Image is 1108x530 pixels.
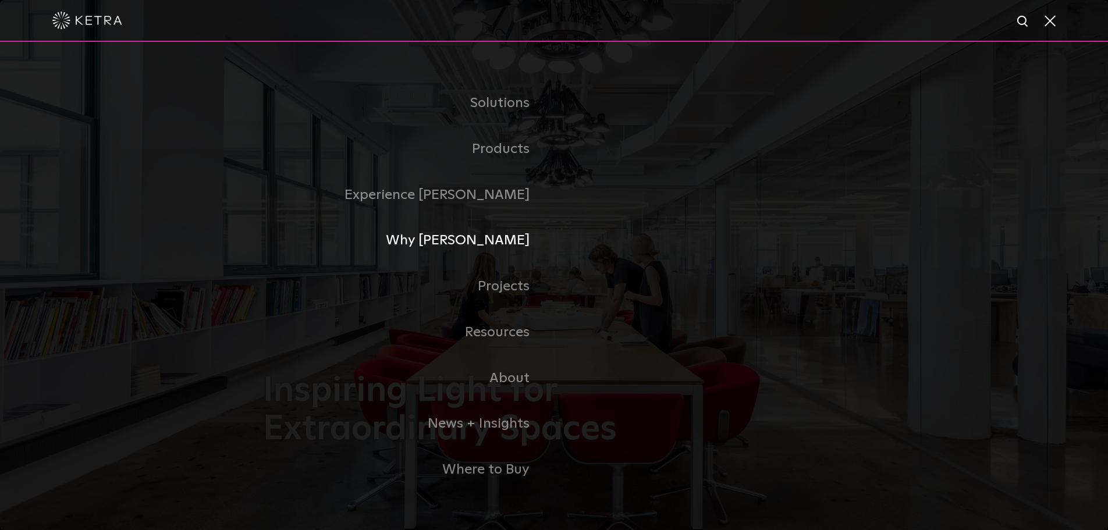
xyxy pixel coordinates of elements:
a: Solutions [263,80,554,126]
a: Experience [PERSON_NAME] [263,172,554,218]
a: Why [PERSON_NAME] [263,218,554,264]
img: ketra-logo-2019-white [52,12,122,29]
a: News + Insights [263,401,554,447]
a: Projects [263,264,554,310]
a: Where to Buy [263,447,554,493]
div: Navigation Menu [263,80,845,493]
a: Resources [263,310,554,355]
img: search icon [1016,15,1031,29]
a: About [263,355,554,401]
a: Products [263,126,554,172]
